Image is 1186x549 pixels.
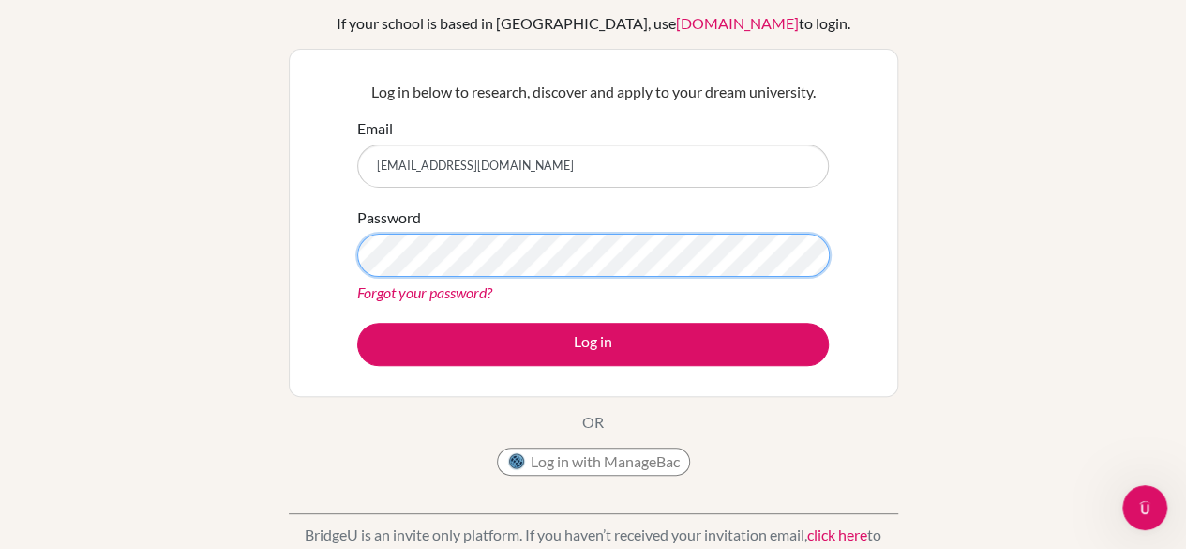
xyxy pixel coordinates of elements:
[676,14,799,32] a: [DOMAIN_NAME]
[497,448,690,476] button: Log in with ManageBac
[357,206,421,229] label: Password
[357,81,829,103] p: Log in below to research, discover and apply to your dream university.
[357,117,393,140] label: Email
[357,323,829,366] button: Log in
[357,283,492,301] a: Forgot your password?
[807,526,867,543] a: click here
[337,12,850,35] div: If your school is based in [GEOGRAPHIC_DATA], use to login.
[582,411,604,434] p: OR
[1122,485,1167,530] iframe: Intercom live chat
